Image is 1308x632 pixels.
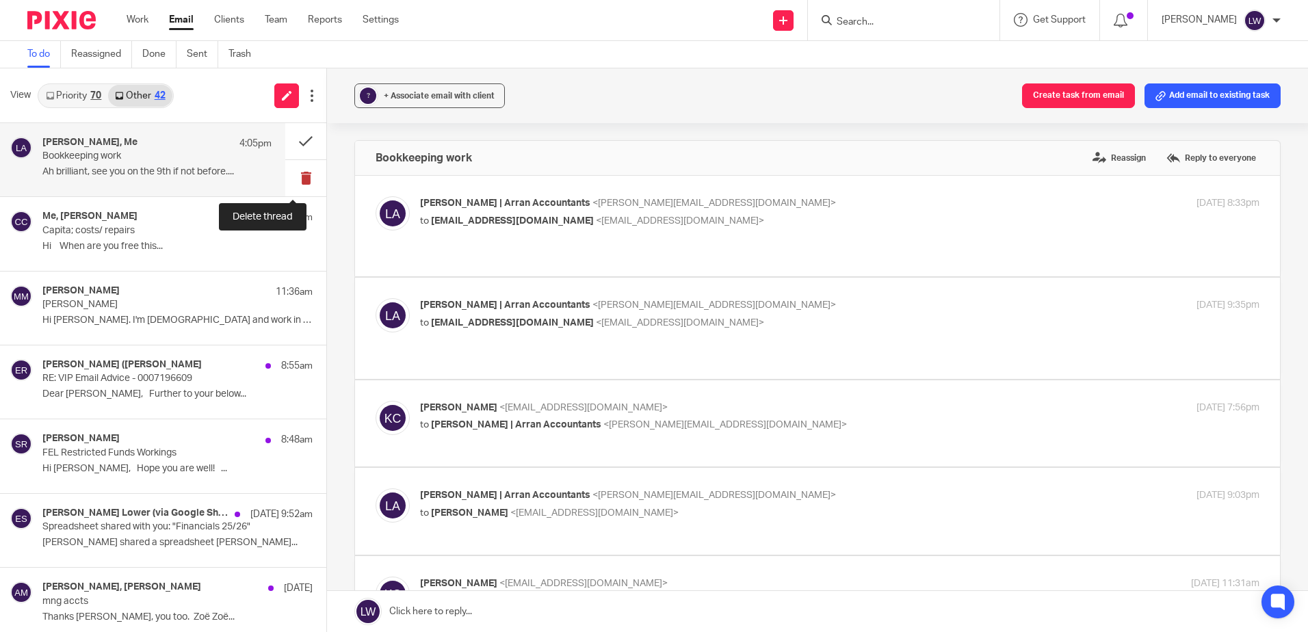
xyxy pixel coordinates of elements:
p: 12:06pm [275,211,313,224]
p: 4:05pm [239,137,272,150]
p: [PERSON_NAME] shared a spreadsheet [PERSON_NAME]... [42,537,313,549]
a: Trash [228,41,261,68]
span: [PERSON_NAME] [420,403,497,412]
span: <[PERSON_NAME][EMAIL_ADDRESS][DOMAIN_NAME]> [592,198,836,208]
img: svg%3E [10,508,32,529]
p: [DATE] 9:35pm [1196,298,1259,313]
span: [PERSON_NAME] [420,579,497,588]
p: [DATE] 11:31am [1191,577,1259,591]
span: <[PERSON_NAME][EMAIL_ADDRESS][DOMAIN_NAME]> [592,490,836,500]
span: <[EMAIL_ADDRESS][DOMAIN_NAME]> [499,403,668,412]
p: [PERSON_NAME] [42,299,259,311]
img: svg%3E [376,401,410,435]
span: to [420,420,429,430]
div: 70 [90,91,101,101]
div: 42 [155,91,166,101]
h4: [PERSON_NAME], [PERSON_NAME] [42,581,201,593]
span: View [10,88,31,103]
span: [PERSON_NAME] | Arran Accountants [420,300,590,310]
p: [DATE] [284,581,313,595]
img: svg%3E [376,298,410,332]
a: Reports [308,13,342,27]
img: svg%3E [10,359,32,381]
p: Hi When are you free this... [42,241,313,252]
p: 8:48am [281,433,313,447]
img: svg%3E [1244,10,1266,31]
p: Hi [PERSON_NAME]. I'm [DEMOGRAPHIC_DATA] and work in the... [42,315,313,326]
p: Thanks [PERSON_NAME], you too. Zoë Zoë... [42,611,313,623]
span: <[EMAIL_ADDRESS][DOMAIN_NAME]> [596,216,764,226]
img: svg%3E [10,137,32,159]
a: Email [169,13,194,27]
span: [EMAIL_ADDRESS][DOMAIN_NAME] [431,216,594,226]
img: svg%3E [10,285,32,307]
div: ? [360,88,376,104]
h4: [PERSON_NAME] ([PERSON_NAME] [42,359,202,371]
p: Bookkeeping work [42,150,226,162]
label: Reassign [1089,148,1149,168]
span: <[EMAIL_ADDRESS][DOMAIN_NAME]> [510,508,679,518]
span: [PERSON_NAME] | Arran Accountants [420,198,590,208]
button: Create task from email [1022,83,1135,108]
span: [PERSON_NAME] | Arran Accountants [420,490,590,500]
h4: [PERSON_NAME] Lower (via Google Sheets) [42,508,228,519]
button: Add email to existing task [1144,83,1281,108]
p: Spreadsheet shared with you: "Financials 25/26" [42,521,259,533]
a: Settings [363,13,399,27]
a: Reassigned [71,41,132,68]
span: to [420,216,429,226]
input: Search [835,16,958,29]
p: [PERSON_NAME] [1162,13,1237,27]
img: svg%3E [10,433,32,455]
span: + Associate email with client [384,92,495,100]
p: 11:36am [276,285,313,299]
p: [DATE] 7:56pm [1196,401,1259,415]
img: svg%3E [376,196,410,231]
button: ? + Associate email with client [354,83,505,108]
span: <[PERSON_NAME][EMAIL_ADDRESS][DOMAIN_NAME]> [603,420,847,430]
img: svg%3E [10,211,32,233]
p: [DATE] 9:52am [250,508,313,521]
a: Team [265,13,287,27]
img: svg%3E [10,581,32,603]
p: RE: VIP Email Advice - 0007196609 [42,373,259,384]
img: svg%3E [376,577,410,611]
a: Priority70 [39,85,108,107]
h4: [PERSON_NAME], Me [42,137,138,148]
span: Get Support [1033,15,1086,25]
span: to [420,508,429,518]
label: Reply to everyone [1163,148,1259,168]
img: svg%3E [376,488,410,523]
p: 8:55am [281,359,313,373]
a: Other42 [108,85,172,107]
p: Hi [PERSON_NAME], Hope you are well! ... [42,463,313,475]
p: [DATE] 9:03pm [1196,488,1259,503]
span: <[EMAIL_ADDRESS][DOMAIN_NAME]> [596,318,764,328]
h4: [PERSON_NAME] [42,285,120,297]
p: FEL Restricted Funds Workings [42,447,259,459]
a: Clients [214,13,244,27]
p: Dear [PERSON_NAME], Further to your below... [42,389,313,400]
h4: Me, [PERSON_NAME] [42,211,138,222]
a: Done [142,41,176,68]
a: Work [127,13,148,27]
p: [DATE] 8:33pm [1196,196,1259,211]
span: [PERSON_NAME] | Arran Accountants [431,420,601,430]
span: <[EMAIL_ADDRESS][DOMAIN_NAME]> [499,579,668,588]
span: [EMAIL_ADDRESS][DOMAIN_NAME] [431,318,594,328]
p: mng accts [42,596,259,607]
span: to [420,318,429,328]
p: Ah brilliant, see you on the 9th if not before.... [42,166,272,178]
h4: [PERSON_NAME] [42,433,120,445]
a: To do [27,41,61,68]
h4: Bookkeeping work [376,151,472,165]
a: Sent [187,41,218,68]
img: Pixie [27,11,96,29]
p: Capita; costs/ repairs [42,225,259,237]
span: [PERSON_NAME] [431,508,508,518]
span: <[PERSON_NAME][EMAIL_ADDRESS][DOMAIN_NAME]> [592,300,836,310]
